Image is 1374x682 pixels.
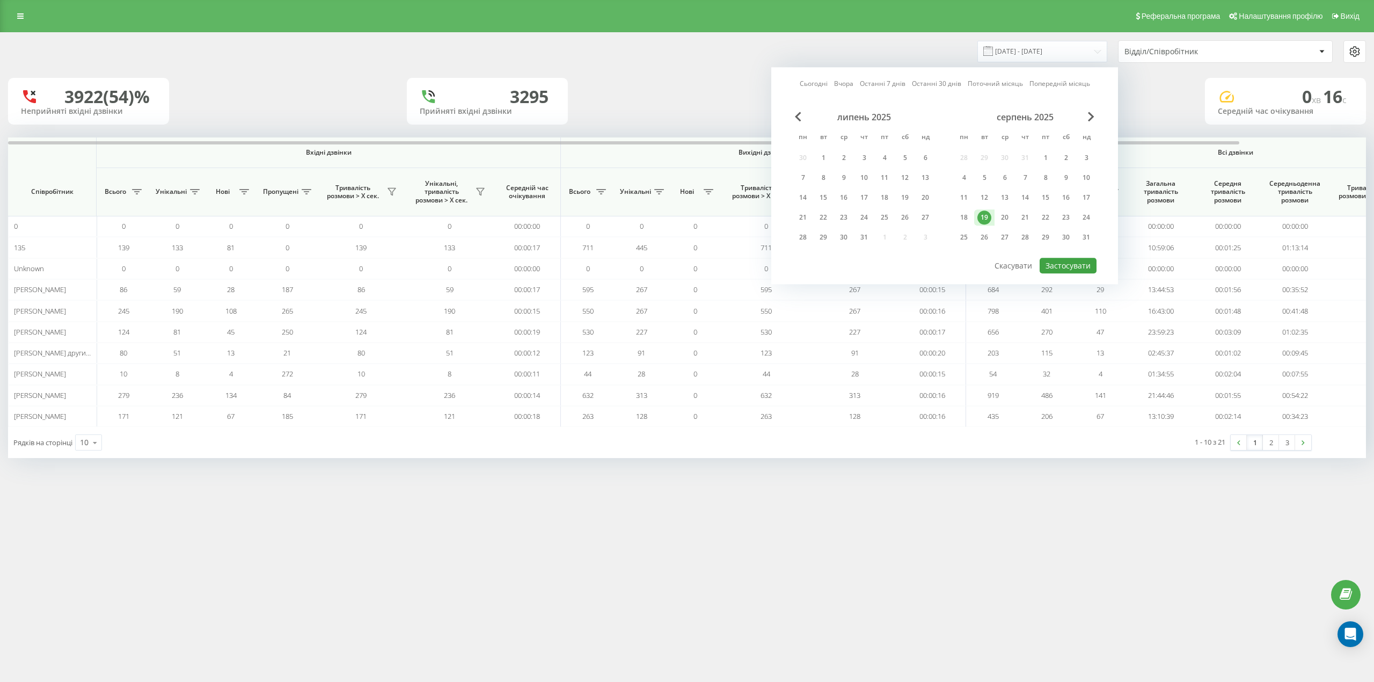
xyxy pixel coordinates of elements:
div: 12 [977,191,991,205]
span: 0 [586,264,590,273]
abbr: четвер [856,130,872,146]
div: нд 31 серп 2025 р. [1076,229,1097,245]
span: [PERSON_NAME] [14,306,66,316]
div: ср 16 лип 2025 р. [834,190,854,206]
span: Тривалість розмови > Х сек. [727,184,789,200]
span: 0 [693,243,697,252]
div: пт 15 серп 2025 р. [1035,190,1056,206]
td: 00:01:56 [1194,279,1261,300]
a: 3 [1279,435,1295,450]
div: сб 16 серп 2025 р. [1056,190,1076,206]
div: ср 9 лип 2025 р. [834,170,854,186]
div: 28 [1018,230,1032,244]
div: 11 [957,191,971,205]
span: 0 [693,264,697,273]
div: вт 12 серп 2025 р. [974,190,995,206]
span: 80 [120,348,127,358]
div: пн 4 серп 2025 р. [954,170,974,186]
span: 187 [282,285,293,294]
td: 01:02:35 [1261,322,1328,343]
abbr: середа [836,130,852,146]
span: Нові [209,187,236,196]
td: 02:45:37 [1127,343,1194,364]
td: 00:00:00 [494,258,561,279]
span: Загальна тривалість розмови [1135,179,1186,205]
div: чт 10 лип 2025 р. [854,170,874,186]
abbr: четвер [1017,130,1033,146]
span: Унікальні, тривалість розмови > Х сек. [411,179,472,205]
span: 0 [176,264,179,273]
div: Open Intercom Messenger [1338,621,1363,647]
div: 9 [837,171,851,185]
span: 0 [286,243,289,252]
span: Унікальні [156,187,187,196]
span: 227 [849,327,860,337]
span: 245 [118,306,129,316]
abbr: п’ятниця [1037,130,1054,146]
span: 0 [693,285,697,294]
abbr: вівторок [976,130,992,146]
span: 711 [761,243,772,252]
div: 10 [1079,171,1093,185]
div: 13 [998,191,1012,205]
div: ср 23 лип 2025 р. [834,209,854,226]
td: 23:59:23 [1127,322,1194,343]
span: 656 [988,327,999,337]
div: ср 30 лип 2025 р. [834,229,854,245]
div: 19 [898,191,912,205]
span: 550 [761,306,772,316]
div: 16 [1059,191,1073,205]
span: 595 [582,285,594,294]
span: 267 [849,306,860,316]
span: Previous Month [795,112,801,121]
td: 00:01:25 [1194,237,1261,258]
span: 0 [764,264,768,273]
div: пн 21 лип 2025 р. [793,209,813,226]
div: 5 [977,171,991,185]
span: [PERSON_NAME] [14,285,66,294]
span: 0 [286,264,289,273]
div: 8 [816,171,830,185]
span: 401 [1041,306,1053,316]
span: 133 [172,243,183,252]
span: 86 [120,285,127,294]
td: 01:13:14 [1261,237,1328,258]
td: 00:35:52 [1261,279,1328,300]
div: чт 7 серп 2025 р. [1015,170,1035,186]
div: пт 22 серп 2025 р. [1035,209,1056,226]
div: пн 7 лип 2025 р. [793,170,813,186]
div: 3295 [510,86,549,107]
div: пт 29 серп 2025 р. [1035,229,1056,245]
span: 530 [761,327,772,337]
span: 270 [1041,327,1053,337]
div: вт 29 лип 2025 р. [813,229,834,245]
span: 595 [761,285,772,294]
span: 0 [693,327,697,337]
div: чт 31 лип 2025 р. [854,229,874,245]
div: вт 22 лип 2025 р. [813,209,834,226]
div: 5 [898,151,912,165]
div: сб 23 серп 2025 р. [1056,209,1076,226]
div: 22 [816,211,830,224]
div: 15 [1039,191,1053,205]
td: 00:00:00 [1127,216,1194,237]
div: нд 17 серп 2025 р. [1076,190,1097,206]
div: 4 [878,151,891,165]
span: Вихідні дзвінки [586,148,941,157]
div: 27 [918,211,932,224]
div: ср 13 серп 2025 р. [995,190,1015,206]
a: Попередній місяць [1029,79,1090,89]
td: 00:00:17 [494,237,561,258]
td: 00:09:45 [1261,343,1328,364]
div: 31 [857,230,871,244]
div: 27 [998,230,1012,244]
div: пт 4 лип 2025 р. [874,150,895,166]
span: 530 [582,327,594,337]
span: 28 [227,285,235,294]
div: нд 13 лип 2025 р. [915,170,936,186]
div: 24 [1079,211,1093,224]
div: 26 [898,211,912,224]
span: Середня тривалість розмови [1202,179,1253,205]
div: ср 2 лип 2025 р. [834,150,854,166]
span: Середній час очікування [502,184,552,200]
